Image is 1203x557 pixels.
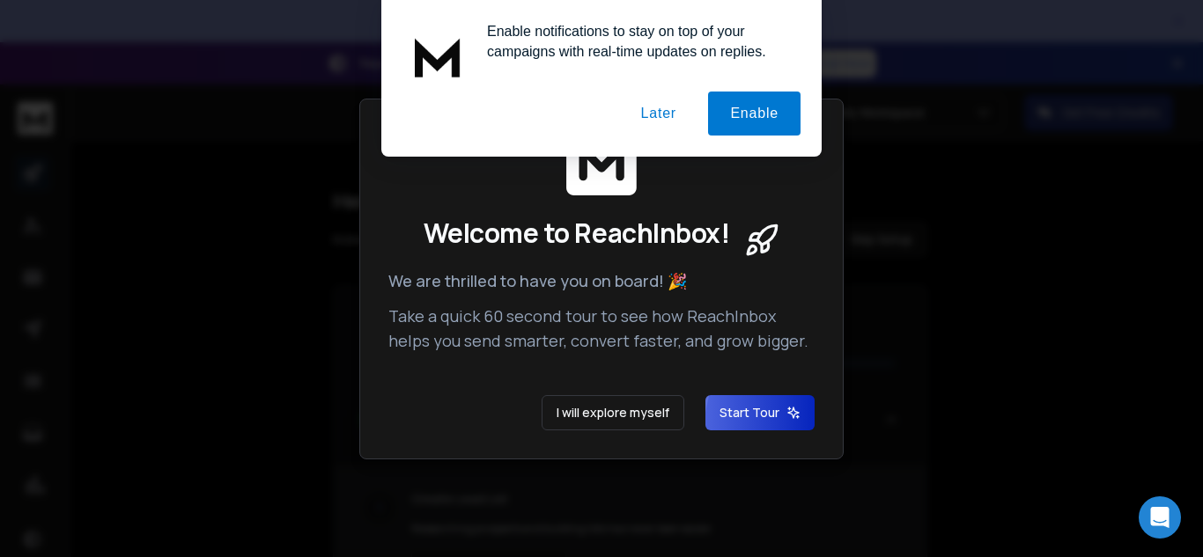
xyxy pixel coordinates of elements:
button: Enable [708,92,801,136]
p: Take a quick 60 second tour to see how ReachInbox helps you send smarter, convert faster, and gro... [388,304,815,353]
button: Later [618,92,697,136]
div: Enable notifications to stay on top of your campaigns with real-time updates on replies. [473,21,801,62]
span: Start Tour [720,404,801,421]
button: Start Tour [705,395,815,430]
span: Welcome to ReachInbox! [424,217,729,249]
p: We are thrilled to have you on board! 🎉 [388,268,815,293]
div: Open Intercom Messenger [1139,496,1181,539]
img: notification icon [402,21,473,92]
button: I will explore myself [542,395,684,430]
